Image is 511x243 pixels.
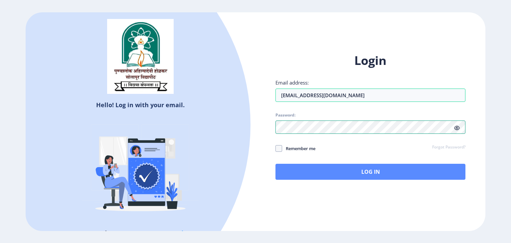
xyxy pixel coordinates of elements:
[282,144,315,152] span: Remember me
[275,89,465,102] input: Email address
[31,228,251,239] h5: Don't have an account?
[82,112,199,228] img: Verified-rafiki.svg
[432,144,465,150] a: Forgot Password?
[107,19,174,94] img: sulogo.png
[168,228,198,238] a: Register
[275,79,309,86] label: Email address:
[275,113,295,118] label: Password:
[275,53,465,69] h1: Login
[275,164,465,180] button: Log In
